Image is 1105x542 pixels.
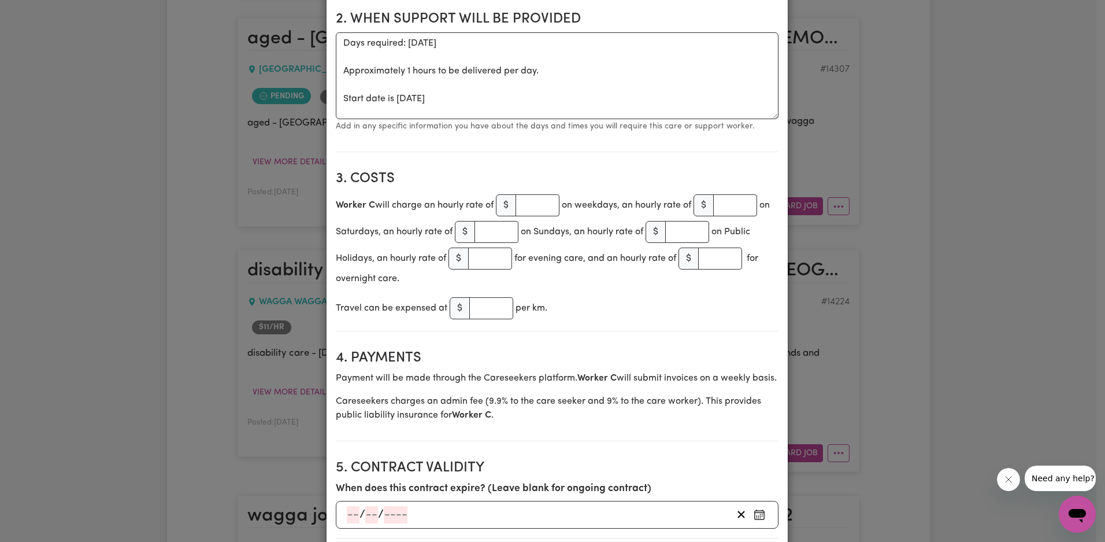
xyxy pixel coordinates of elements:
small: Add in any specific information you have about the days and times you will require this care or s... [336,122,755,131]
iframe: Button to launch messaging window [1059,496,1096,533]
iframe: Message from company [1025,466,1096,491]
span: / [378,508,384,521]
input: -- [365,506,378,523]
b: Worker C [336,201,375,210]
button: Enter an expiry date for this contract (optional) [750,506,769,523]
b: Worker C [452,411,491,420]
h2: 5. Contract Validity [336,460,778,477]
input: ---- [384,506,407,523]
p: Payment will be made through the Careseekers platform. will submit invoices on a weekly basis. [336,371,778,385]
span: $ [646,221,666,243]
span: $ [678,248,699,270]
label: When does this contract expire? (Leave blank for ongoing contract) [336,481,651,496]
input: -- [347,506,359,523]
div: Travel can be expensed at per km. [336,295,778,322]
button: Remove contract expiry date [732,506,750,523]
p: Careseekers charges an admin fee ( 9.9 % to the care seeker and 9% to the care worker). This prov... [336,394,778,422]
span: $ [694,194,714,216]
b: Worker C [577,374,617,383]
span: $ [448,248,469,270]
h2: 4. Payments [336,350,778,367]
span: $ [450,297,470,319]
span: / [359,508,365,521]
div: will charge an hourly rate of on weekdays, an hourly rate of on Saturdays, an hourly rate of on S... [336,192,778,286]
span: $ [496,194,516,216]
iframe: Close message [997,468,1020,491]
textarea: Days required: [DATE] Approximately 1 hours to be delivered per day. Start date is [DATE] [336,32,778,119]
span: $ [455,221,475,243]
h2: 3. Costs [336,171,778,187]
h2: 2. When support will be provided [336,11,778,28]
